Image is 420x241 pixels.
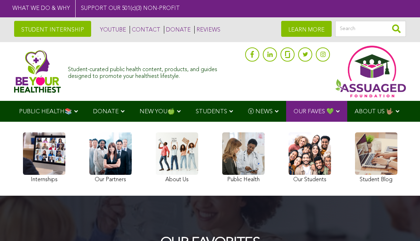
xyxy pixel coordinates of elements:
[385,207,420,241] iframe: Chat Widget
[19,109,72,115] span: PUBLIC HEALTH📚
[294,109,334,115] span: OUR FAVES 💚
[140,109,175,115] span: NEW YOU🍏
[335,46,406,97] img: Assuaged App
[98,26,126,34] a: YOUTUBE
[355,109,394,115] span: ABOUT US 🤟🏽
[14,21,91,37] a: STUDENT INTERNSHIP
[93,109,119,115] span: DONATE
[9,101,412,122] div: Navigation Menu
[248,109,273,115] span: Ⓥ NEWS
[14,50,61,93] img: Assuaged
[164,26,191,34] a: DONATE
[335,21,406,37] input: Search
[285,51,290,58] img: glassdoor
[130,26,160,34] a: CONTACT
[196,109,227,115] span: STUDENTS
[194,26,220,34] a: REVIEWS
[68,63,242,80] div: Student-curated public health content, products, and guides designed to promote your healthiest l...
[281,21,332,37] a: LEARN MORE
